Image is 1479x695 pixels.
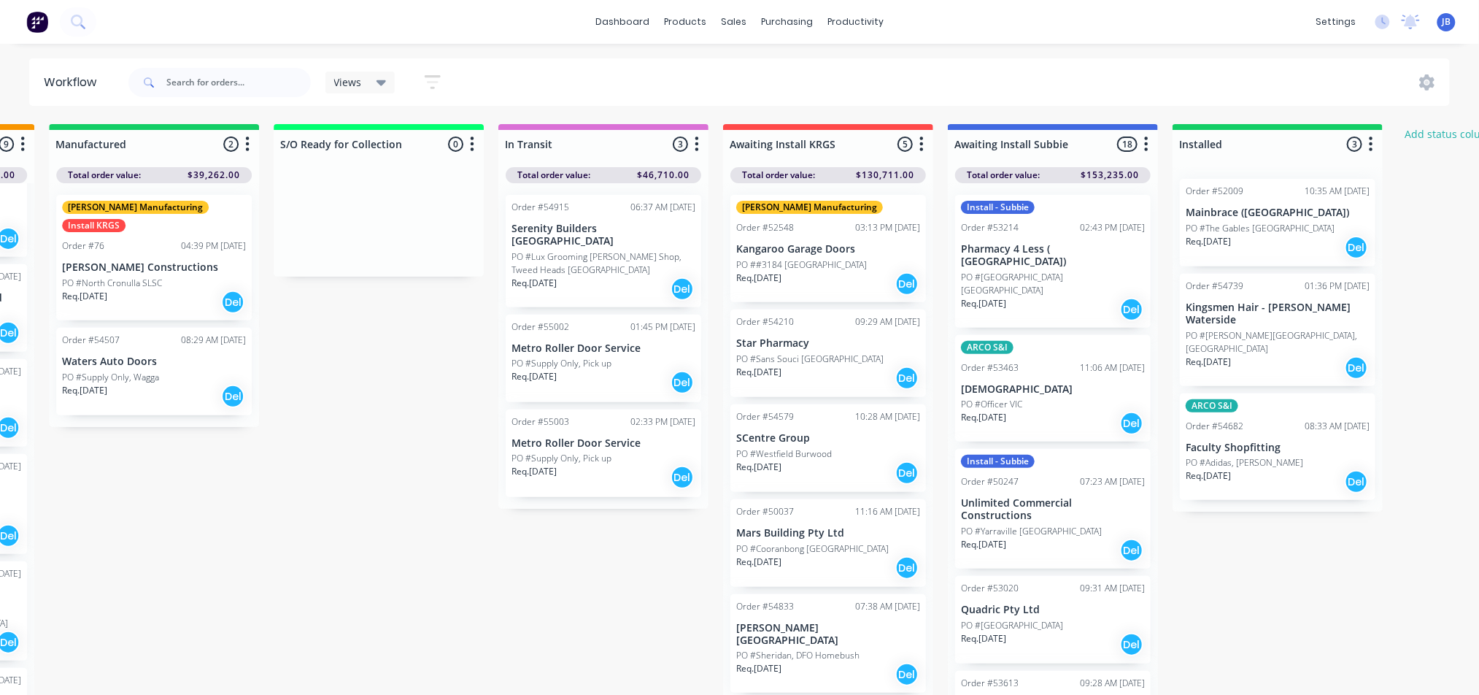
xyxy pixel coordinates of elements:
div: 04:39 PM [DATE] [181,239,246,253]
div: [PERSON_NAME] Manufacturing [62,201,209,214]
div: 09:29 AM [DATE] [855,315,920,329]
div: Order #55002 [511,320,569,334]
p: Req. [DATE] [736,366,781,379]
span: Total order value: [68,169,141,182]
p: Faculty Shopfitting [1186,442,1370,454]
div: 08:29 AM [DATE] [181,334,246,347]
p: [PERSON_NAME] Constructions [62,261,246,274]
div: Order #5302009:31 AM [DATE]Quadric Pty LtdPO #[GEOGRAPHIC_DATA]Req.[DATE]Del [955,576,1151,664]
p: PO #Supply Only, Pick up [511,452,611,465]
div: 09:31 AM [DATE] [1080,582,1145,595]
p: Mars Building Pty Ltd [736,527,920,540]
div: 08:33 AM [DATE] [1305,420,1370,433]
p: Req. [DATE] [1186,235,1231,248]
p: Metro Roller Door Service [511,437,695,450]
div: 03:13 PM [DATE] [855,221,920,234]
p: PO #Yarraville [GEOGRAPHIC_DATA] [961,525,1102,538]
div: Order #53463 [961,361,1019,375]
span: Views [334,74,362,90]
div: 01:45 PM [DATE] [630,320,695,334]
div: Install KRGS [62,219,125,232]
div: Order #50037 [736,505,794,518]
div: Del [895,461,919,485]
div: Del [671,466,694,489]
span: Total order value: [967,169,1040,182]
div: Order #54682 [1186,420,1243,433]
div: Order #55003 [511,415,569,429]
p: PO ##3184 [GEOGRAPHIC_DATA] [736,258,867,272]
div: sales [714,11,754,33]
div: productivity [820,11,891,33]
div: Order #53214 [961,221,1019,234]
p: PO #The Gables [GEOGRAPHIC_DATA] [1186,222,1335,235]
p: Kangaroo Garage Doors [736,243,920,256]
p: PO #Supply Only, Wagga [62,371,159,384]
div: Order #5200910:35 AM [DATE]Mainbrace ([GEOGRAPHIC_DATA])PO #The Gables [GEOGRAPHIC_DATA]Req.[DATE... [1180,179,1375,266]
p: PO #Sheridan, DFO Homebush [736,649,860,662]
div: 06:37 AM [DATE] [630,201,695,214]
div: settings [1309,11,1364,33]
div: Del [1345,356,1368,380]
p: Req. [DATE] [62,384,107,397]
div: ARCO S&IOrder #5468208:33 AM [DATE]Faculty ShopfittingPO #Adidas, [PERSON_NAME]Req.[DATE]Del [1180,393,1375,501]
p: Req. [DATE] [511,277,557,290]
p: SCentre Group [736,432,920,445]
div: 07:38 AM [DATE] [855,600,920,613]
p: Waters Auto Doors [62,356,246,368]
p: Kingsmen Hair - [PERSON_NAME] Waterside [1186,302,1370,326]
p: PO #Lux Grooming [PERSON_NAME] Shop, Tweed Heads [GEOGRAPHIC_DATA] [511,250,695,277]
div: 11:06 AM [DATE] [1080,361,1145,375]
div: ARCO S&I [1186,399,1238,412]
p: [DEMOGRAPHIC_DATA] [961,383,1145,396]
div: Del [1345,236,1368,259]
div: [PERSON_NAME] Manufacturing [736,201,883,214]
div: Order #54833 [736,600,794,613]
span: $130,711.00 [856,169,914,182]
div: Order #5473901:36 PM [DATE]Kingsmen Hair - [PERSON_NAME] WatersidePO #[PERSON_NAME][GEOGRAPHIC_DA... [1180,274,1375,386]
div: Install - SubbieOrder #5321402:43 PM [DATE]Pharmacy 4 Less ( [GEOGRAPHIC_DATA])PO #[GEOGRAPHIC_DA... [955,195,1151,328]
div: Del [895,272,919,296]
div: Order #54507 [62,334,120,347]
div: 02:33 PM [DATE] [630,415,695,429]
p: Star Pharmacy [736,337,920,350]
div: Order #54915 [511,201,569,214]
p: PO #Cooranbong [GEOGRAPHIC_DATA] [736,542,889,556]
p: Pharmacy 4 Less ( [GEOGRAPHIC_DATA]) [961,243,1145,268]
p: Serenity Builders [GEOGRAPHIC_DATA] [511,223,695,247]
div: Order #5421009:29 AM [DATE]Star PharmacyPO #Sans Souci [GEOGRAPHIC_DATA]Req.[DATE]Del [730,310,926,397]
div: Del [1120,298,1143,321]
p: Metro Roller Door Service [511,342,695,355]
div: Del [671,371,694,394]
p: PO #North Cronulla SLSC [62,277,162,290]
p: Req. [DATE] [961,632,1006,645]
div: 11:16 AM [DATE] [855,505,920,518]
span: Total order value: [742,169,815,182]
p: Unlimited Commercial Constructions [961,497,1145,522]
div: Order #5500201:45 PM [DATE]Metro Roller Door ServicePO #Supply Only, Pick upReq.[DATE]Del [506,315,701,402]
div: Order #50247 [961,475,1019,488]
div: Install - Subbie [961,455,1035,468]
span: Total order value: [517,169,590,182]
p: PO #[GEOGRAPHIC_DATA] [961,619,1063,632]
div: Del [221,385,244,408]
div: Order #5491506:37 AM [DATE]Serenity Builders [GEOGRAPHIC_DATA]PO #Lux Grooming [PERSON_NAME] Shop... [506,195,701,307]
div: Order #5500302:33 PM [DATE]Metro Roller Door ServicePO #Supply Only, Pick upReq.[DATE]Del [506,410,701,497]
div: Order #76 [62,239,104,253]
p: Req. [DATE] [511,370,557,383]
p: Req. [DATE] [736,556,781,569]
p: PO #Officer VIC [961,398,1022,411]
div: Del [1120,633,1143,656]
div: Order #52548 [736,221,794,234]
div: 10:35 AM [DATE] [1305,185,1370,198]
div: Del [1345,470,1368,494]
p: PO #Adidas, [PERSON_NAME] [1186,456,1303,469]
div: Install - SubbieOrder #5024707:23 AM [DATE]Unlimited Commercial ConstructionsPO #Yarraville [GEOG... [955,449,1151,569]
div: Order #5003711:16 AM [DATE]Mars Building Pty LtdPO #Cooranbong [GEOGRAPHIC_DATA]Req.[DATE]Del [730,499,926,587]
div: Del [1120,412,1143,435]
div: products [657,11,714,33]
p: Req. [DATE] [62,290,107,303]
p: [PERSON_NAME] [GEOGRAPHIC_DATA] [736,622,920,647]
div: Order #54579 [736,410,794,423]
img: Factory [26,11,48,33]
p: Req. [DATE] [961,538,1006,551]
